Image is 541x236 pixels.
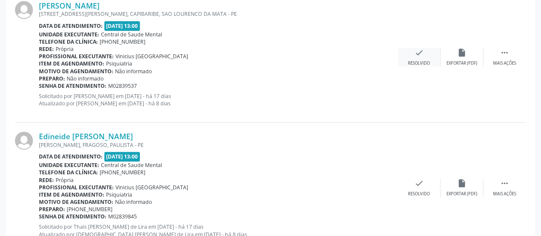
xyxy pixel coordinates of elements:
b: Telefone da clínica: [39,38,98,45]
i: insert_drive_file [457,48,467,57]
span: Própria [56,45,74,53]
span: Vinicius [GEOGRAPHIC_DATA] [115,184,188,191]
span: M02839537 [108,82,137,90]
span: Não informado [67,75,103,82]
img: img [15,1,33,19]
i: check [414,179,424,188]
img: img [15,131,33,149]
b: Item de agendamento: [39,60,104,67]
b: Motivo de agendamento: [39,68,113,75]
b: Data de atendimento: [39,22,103,30]
span: Central de Saude Mental [101,161,162,169]
div: Exportar (PDF) [446,60,477,66]
b: Unidade executante: [39,31,99,38]
b: Motivo de agendamento: [39,198,113,206]
div: Mais ações [493,191,516,197]
div: [PERSON_NAME], FRAGOSO, PAULISTA - PE [39,141,398,149]
div: Resolvido [408,60,430,66]
b: Rede: [39,176,54,184]
span: M02839845 [108,213,137,220]
b: Preparo: [39,75,65,82]
b: Preparo: [39,206,65,213]
span: [DATE] 13:00 [104,21,140,31]
i:  [500,179,509,188]
div: Resolvido [408,191,430,197]
b: Profissional executante: [39,184,114,191]
div: [STREET_ADDRESS][PERSON_NAME], CAPIBARIBE, SAO LOURENCO DA MATA - PE [39,10,398,18]
b: Telefone da clínica: [39,169,98,176]
div: Mais ações [493,60,516,66]
b: Rede: [39,45,54,53]
span: [PHONE_NUMBER] [100,38,145,45]
span: Vinicius [GEOGRAPHIC_DATA] [115,53,188,60]
span: [PHONE_NUMBER] [67,206,112,213]
b: Data de atendimento: [39,153,103,160]
i:  [500,48,509,57]
span: [DATE] 13:00 [104,152,140,161]
p: Solicitado por [PERSON_NAME] em [DATE] - há 17 dias Atualizado por [PERSON_NAME] em [DATE] - há 8... [39,93,398,107]
b: Senha de atendimento: [39,213,106,220]
b: Unidade executante: [39,161,99,169]
div: Exportar (PDF) [446,191,477,197]
span: Central de Saude Mental [101,31,162,38]
span: Não informado [115,68,152,75]
span: Psiquiatria [106,191,132,198]
a: [PERSON_NAME] [39,1,100,10]
b: Item de agendamento: [39,191,104,198]
span: Própria [56,176,74,184]
a: Edineide [PERSON_NAME] [39,131,133,141]
b: Profissional executante: [39,53,114,60]
span: [PHONE_NUMBER] [100,169,145,176]
i: insert_drive_file [457,179,467,188]
span: Não informado [115,198,152,206]
span: Psiquiatria [106,60,132,67]
b: Senha de atendimento: [39,82,106,90]
i: check [414,48,424,57]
